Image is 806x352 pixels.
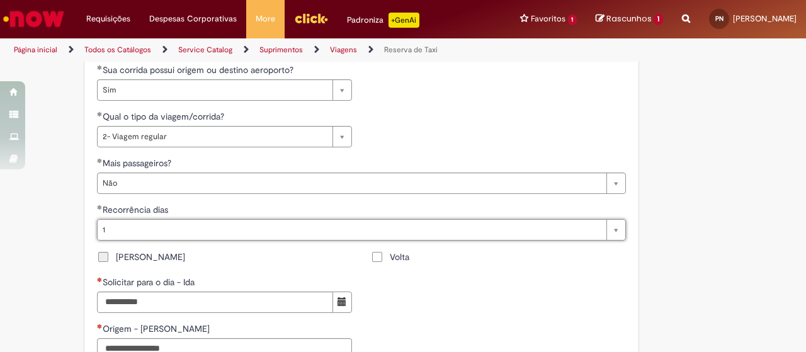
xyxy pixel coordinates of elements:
span: 1 [568,14,577,25]
span: [PERSON_NAME] [733,13,797,24]
a: Reserva de Taxi [384,45,438,55]
span: Sua corrida possui origem ou destino aeroporto? [103,64,296,76]
span: Necessários [97,324,103,329]
span: Não [103,173,600,193]
span: Despesas Corporativas [149,13,237,25]
a: Suprimentos [259,45,303,55]
input: Solicitar para o dia - Ida [97,292,333,313]
ul: Trilhas de página [9,38,528,62]
span: Mais passageiros? [103,157,174,169]
span: PN [715,14,724,23]
a: Service Catalog [178,45,232,55]
span: Favoritos [531,13,565,25]
p: +GenAi [389,13,419,28]
a: Viagens [330,45,357,55]
span: Origem - [PERSON_NAME] [103,323,212,334]
span: 2- Viagem regular [103,127,326,147]
a: Rascunhos [596,13,663,25]
span: Requisições [86,13,130,25]
button: Mostrar calendário para Solicitar para o dia - Ida [332,292,352,313]
span: [PERSON_NAME] [116,251,185,263]
span: Recorrência dias [103,204,171,215]
span: Qual o tipo da viagem/corrida? [103,111,227,122]
span: More [256,13,275,25]
span: 1 [103,220,600,240]
div: Padroniza [347,13,419,28]
span: Obrigatório Preenchido [97,158,103,163]
a: Todos os Catálogos [84,45,151,55]
img: click_logo_yellow_360x200.png [294,9,328,28]
span: 1 [654,14,663,25]
span: Necessários [97,277,103,282]
img: ServiceNow [1,6,66,31]
span: Obrigatório Preenchido [97,111,103,116]
span: Volta [390,251,409,263]
span: Sim [103,80,326,100]
span: Rascunhos [606,13,652,25]
a: Página inicial [14,45,57,55]
span: Solicitar para o dia - Ida [103,276,197,288]
span: Obrigatório Preenchido [97,205,103,210]
span: Obrigatório Preenchido [97,65,103,70]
